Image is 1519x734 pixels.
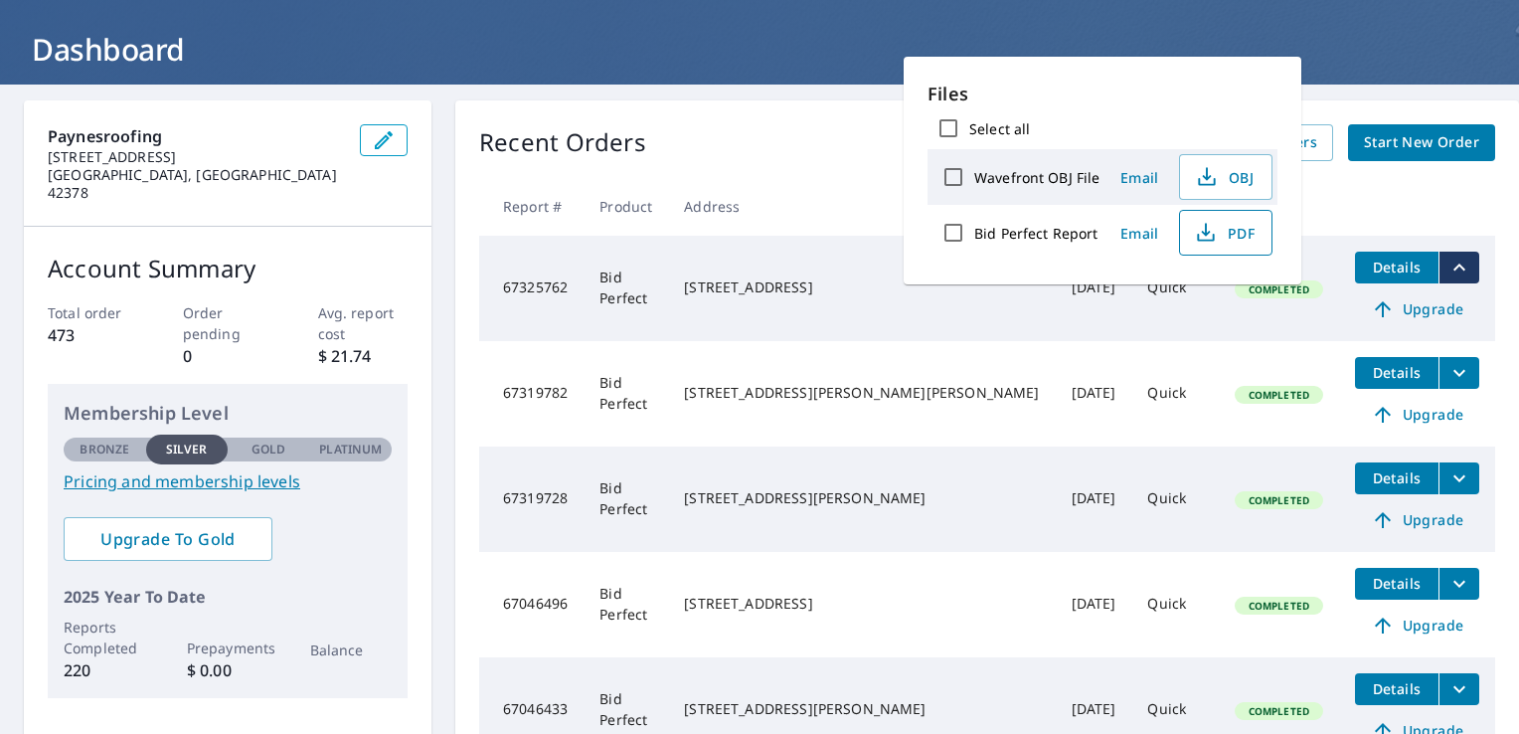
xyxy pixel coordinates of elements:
[252,441,285,459] p: Gold
[1438,462,1479,494] button: filesDropdownBtn-67319728
[1192,165,1256,189] span: OBJ
[1056,341,1132,447] td: [DATE]
[974,168,1099,187] label: Wavefront OBJ File
[1367,258,1427,276] span: Details
[48,251,408,286] p: Account Summary
[684,594,1039,614] div: [STREET_ADDRESS]
[1192,221,1256,245] span: PDF
[48,166,344,202] p: [GEOGRAPHIC_DATA], [GEOGRAPHIC_DATA] 42378
[479,341,584,447] td: 67319782
[684,488,1039,508] div: [STREET_ADDRESS][PERSON_NAME]
[1056,447,1132,552] td: [DATE]
[584,341,668,447] td: Bid Perfect
[183,344,273,368] p: 0
[1355,673,1438,705] button: detailsBtn-67046433
[310,640,393,660] p: Balance
[64,585,392,609] p: 2025 Year To Date
[1438,568,1479,600] button: filesDropdownBtn-67046496
[1355,399,1479,431] a: Upgrade
[80,441,129,459] p: Bronze
[64,517,272,561] a: Upgrade To Gold
[1367,508,1467,532] span: Upgrade
[318,344,409,368] p: $ 21.74
[479,447,584,552] td: 67319728
[1107,162,1171,193] button: Email
[668,177,1055,236] th: Address
[64,469,392,493] a: Pricing and membership levels
[1355,252,1438,283] button: detailsBtn-67325762
[1179,210,1272,256] button: PDF
[684,699,1039,719] div: [STREET_ADDRESS][PERSON_NAME]
[584,236,668,341] td: Bid Perfect
[318,302,409,344] p: Avg. report cost
[928,81,1277,107] p: Files
[166,441,208,459] p: Silver
[1237,599,1321,613] span: Completed
[1367,679,1427,698] span: Details
[1355,293,1479,325] a: Upgrade
[479,177,584,236] th: Report #
[1355,462,1438,494] button: detailsBtn-67319728
[1355,610,1479,642] a: Upgrade
[584,447,668,552] td: Bid Perfect
[1367,403,1467,427] span: Upgrade
[48,323,138,347] p: 473
[183,302,273,344] p: Order pending
[1364,130,1479,155] span: Start New Order
[1131,552,1218,657] td: Quick
[1115,168,1163,187] span: Email
[48,302,138,323] p: Total order
[479,236,584,341] td: 67325762
[319,441,382,459] p: Platinum
[48,124,344,148] p: Paynesroofing
[24,29,1495,70] h1: Dashboard
[64,658,146,682] p: 220
[187,658,269,682] p: $ 0.00
[684,277,1039,297] div: [STREET_ADDRESS]
[1438,673,1479,705] button: filesDropdownBtn-67046433
[187,638,269,658] p: Prepayments
[1237,282,1321,296] span: Completed
[1355,568,1438,600] button: detailsBtn-67046496
[1131,236,1218,341] td: Quick
[974,224,1097,243] label: Bid Perfect Report
[1131,447,1218,552] td: Quick
[584,177,668,236] th: Product
[479,124,646,161] p: Recent Orders
[584,552,668,657] td: Bid Perfect
[64,617,146,658] p: Reports Completed
[64,400,392,427] p: Membership Level
[1115,224,1163,243] span: Email
[1237,493,1321,507] span: Completed
[1367,614,1467,638] span: Upgrade
[1367,363,1427,382] span: Details
[1355,357,1438,389] button: detailsBtn-67319782
[1237,704,1321,718] span: Completed
[1131,341,1218,447] td: Quick
[1367,468,1427,487] span: Details
[1438,357,1479,389] button: filesDropdownBtn-67319782
[1438,252,1479,283] button: filesDropdownBtn-67325762
[684,383,1039,403] div: [STREET_ADDRESS][PERSON_NAME][PERSON_NAME]
[1367,297,1467,321] span: Upgrade
[1107,218,1171,249] button: Email
[1179,154,1272,200] button: OBJ
[1355,504,1479,536] a: Upgrade
[80,528,256,550] span: Upgrade To Gold
[969,119,1030,138] label: Select all
[479,552,584,657] td: 67046496
[1056,552,1132,657] td: [DATE]
[1367,574,1427,593] span: Details
[1056,236,1132,341] td: [DATE]
[1237,388,1321,402] span: Completed
[1348,124,1495,161] a: Start New Order
[48,148,344,166] p: [STREET_ADDRESS]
